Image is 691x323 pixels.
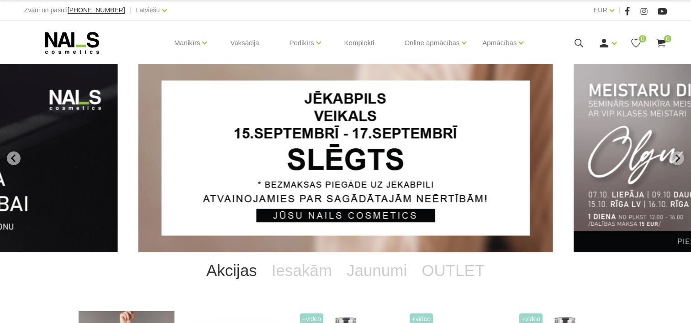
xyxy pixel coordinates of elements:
[138,64,553,252] li: 1 of 14
[223,21,266,65] a: Vaksācija
[670,151,684,165] button: Next slide
[289,25,314,61] a: Pedikīrs
[264,252,339,289] a: Iesakām
[414,252,492,289] a: OUTLET
[68,6,125,14] span: [PHONE_NUMBER]
[655,37,667,49] a: 0
[68,7,125,14] a: [PHONE_NUMBER]
[7,151,21,165] button: Go to last slide
[174,25,200,61] a: Manikīrs
[630,37,642,49] a: 0
[24,5,125,16] div: Zvani un pasūti
[404,25,459,61] a: Online apmācības
[199,252,264,289] a: Akcijas
[130,5,132,16] span: |
[136,5,160,16] a: Latviešu
[339,252,414,289] a: Jaunumi
[639,35,646,42] span: 0
[337,21,382,65] a: Komplekti
[482,25,517,61] a: Apmācības
[664,35,671,42] span: 0
[619,5,621,16] span: |
[594,5,607,16] a: EUR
